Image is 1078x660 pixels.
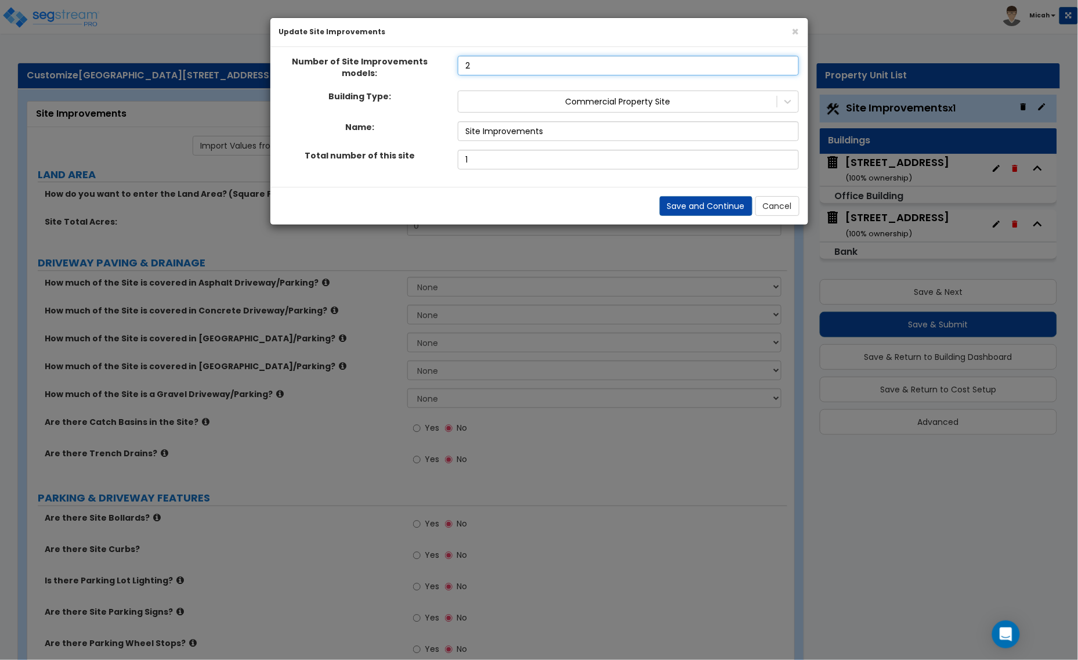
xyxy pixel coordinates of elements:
[279,56,441,79] label: Number of Site Improvements models:
[328,91,391,102] label: Building Type:
[660,196,753,216] button: Save and Continue
[279,27,386,37] b: Update Site Improvements
[345,121,374,133] label: Name:
[305,150,415,161] label: Total number of this site
[792,26,800,38] button: Close
[792,23,800,40] span: ×
[755,196,800,216] button: Cancel
[992,621,1020,648] div: Open Intercom Messenger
